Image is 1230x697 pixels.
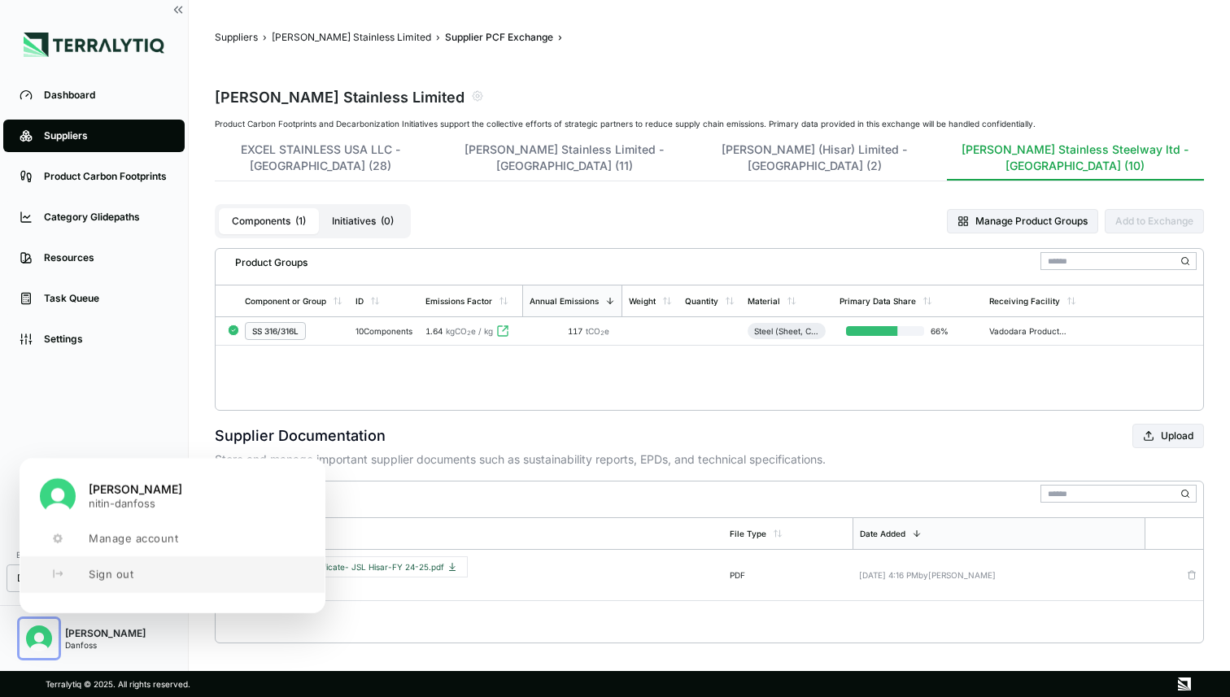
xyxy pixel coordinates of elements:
[989,326,1067,336] div: Vadodara Production
[229,581,717,594] span: 342.13 KB
[222,250,307,269] div: Product Groups
[219,208,319,234] button: Components
[446,326,493,336] span: kgCO e / kg
[381,215,394,228] span: ( 0 )
[1132,424,1204,448] button: Upload
[239,562,457,572] span: Recycle Content Certificate- JSL Hisar-FY 24-25.pdf
[44,292,168,305] div: Task Queue
[215,142,427,181] button: EXCEL STAINLESS USA LLC - [GEOGRAPHIC_DATA] (28)
[65,640,146,650] div: Danfoss
[702,142,927,181] button: [PERSON_NAME] (Hisar) Limited - [GEOGRAPHIC_DATA] (2)
[859,570,1140,580] div: [DATE] 4:16 PM by [PERSON_NAME]
[7,545,181,564] div: Business Units Displayed
[24,33,164,57] img: Logo
[860,529,905,538] div: Date Added
[89,482,182,497] span: [PERSON_NAME]
[263,31,267,44] span: ›
[44,129,168,142] div: Suppliers
[355,326,412,336] div: 10 Components
[215,425,386,447] h2: Supplier Documentation
[355,296,364,306] div: ID
[685,296,718,306] div: Quantity
[754,326,819,336] div: Steel (Sheet, Cold-Rolled)
[436,31,440,44] span: ›
[425,296,492,306] div: Emissions Factor
[215,119,1204,129] div: Product Carbon Footprints and Decarbonization Initiatives support the collective efforts of strat...
[215,85,465,107] div: [PERSON_NAME] Stainless Limited
[600,329,604,337] sub: 2
[44,251,168,264] div: Resources
[425,326,443,336] span: 1.64
[20,619,59,658] button: Close user button
[924,326,976,336] span: 66 %
[947,142,1204,181] button: [PERSON_NAME] Stainless Steelway ltd - [GEOGRAPHIC_DATA] (10)
[89,568,133,581] span: Sign out
[558,31,562,44] span: ›
[989,296,1060,306] div: Receiving Facility
[40,478,76,514] img: Nitin Shetty
[586,326,609,336] span: tCO e
[26,625,52,651] img: Nitin Shetty
[629,296,656,306] div: Weight
[20,458,325,613] div: User button popover
[245,296,326,306] div: Component or Group
[44,333,168,346] div: Settings
[295,215,306,228] span: ( 1 )
[730,529,766,538] div: File Type
[447,142,683,181] button: [PERSON_NAME] Stainless Limited - [GEOGRAPHIC_DATA] (11)
[252,326,299,336] div: SS 316/316L
[530,296,599,306] div: Annual Emissions
[215,451,1204,468] p: Store and manage important supplier documents such as sustainability reports, EPDs, and technical...
[319,208,407,234] button: Initiatives
[467,329,471,337] sub: 2
[44,211,168,224] div: Category Glidepaths
[445,31,553,44] button: Supplier PCF Exchange
[89,496,182,509] p: nitin-danfoss
[723,550,853,601] td: PDF
[215,31,258,44] button: Suppliers
[17,572,75,585] span: Danfoss (All)
[947,209,1098,233] button: Manage Product Groups
[89,532,178,545] span: Manage account
[840,296,916,306] div: Primary Data Share
[272,31,431,44] button: [PERSON_NAME] Stainless Limited
[44,89,168,102] div: Dashboard
[748,296,780,306] div: Material
[568,326,586,336] span: 117
[65,627,146,640] div: [PERSON_NAME]
[44,170,168,183] div: Product Carbon Footprints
